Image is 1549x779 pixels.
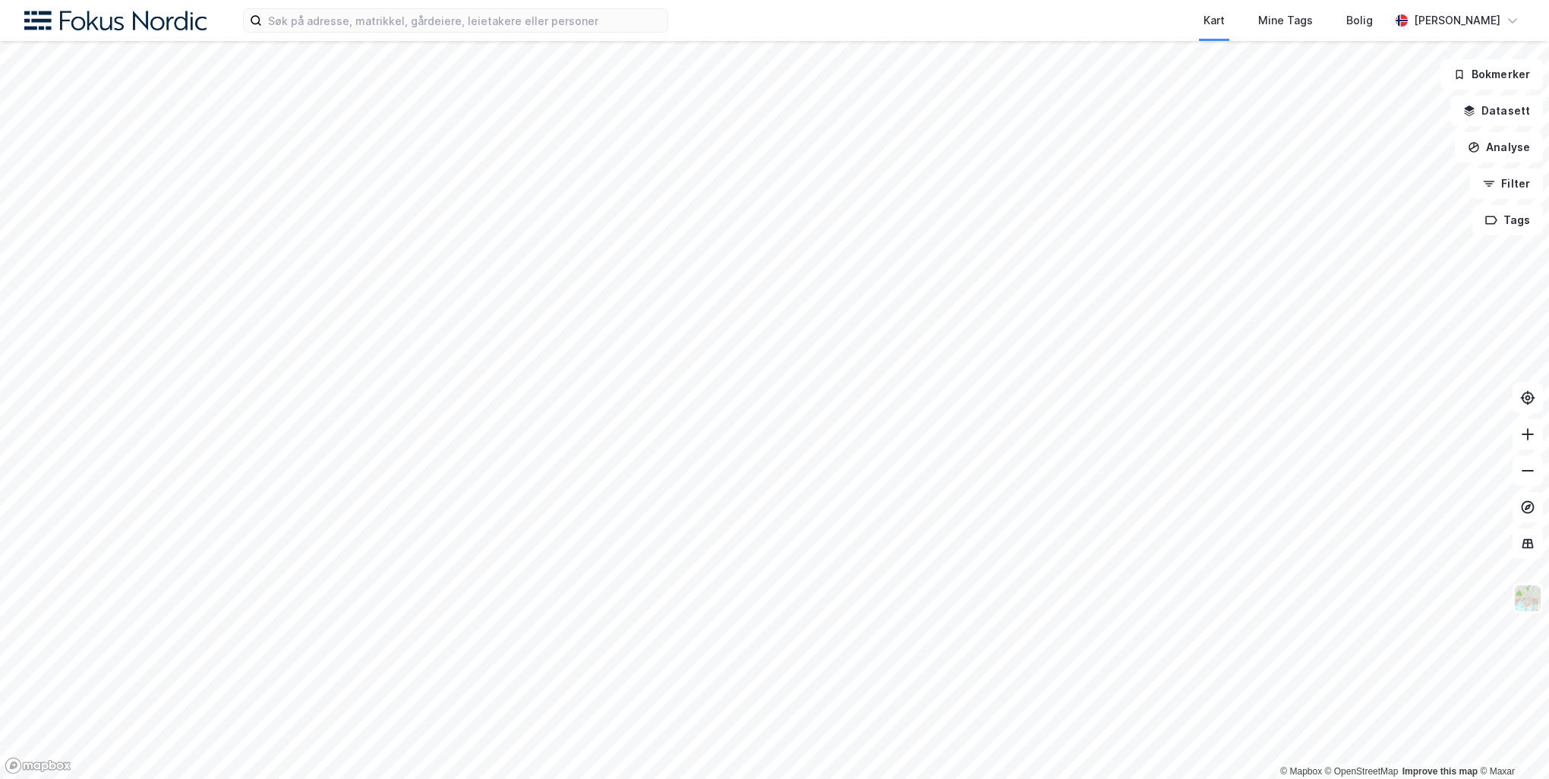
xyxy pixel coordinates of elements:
[1473,706,1549,779] div: Kontrollprogram for chat
[1472,205,1543,235] button: Tags
[1325,766,1399,777] a: OpenStreetMap
[1473,706,1549,779] iframe: Chat Widget
[1455,132,1543,162] button: Analyse
[1402,766,1478,777] a: Improve this map
[1346,11,1373,30] div: Bolig
[1450,96,1543,126] button: Datasett
[1258,11,1313,30] div: Mine Tags
[1280,766,1322,777] a: Mapbox
[1470,169,1543,199] button: Filter
[1440,59,1543,90] button: Bokmerker
[262,9,667,32] input: Søk på adresse, matrikkel, gårdeiere, leietakere eller personer
[1414,11,1500,30] div: [PERSON_NAME]
[5,757,71,774] a: Mapbox homepage
[24,11,207,31] img: fokus-nordic-logo.8a93422641609758e4ac.png
[1204,11,1225,30] div: Kart
[1513,584,1542,613] img: Z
